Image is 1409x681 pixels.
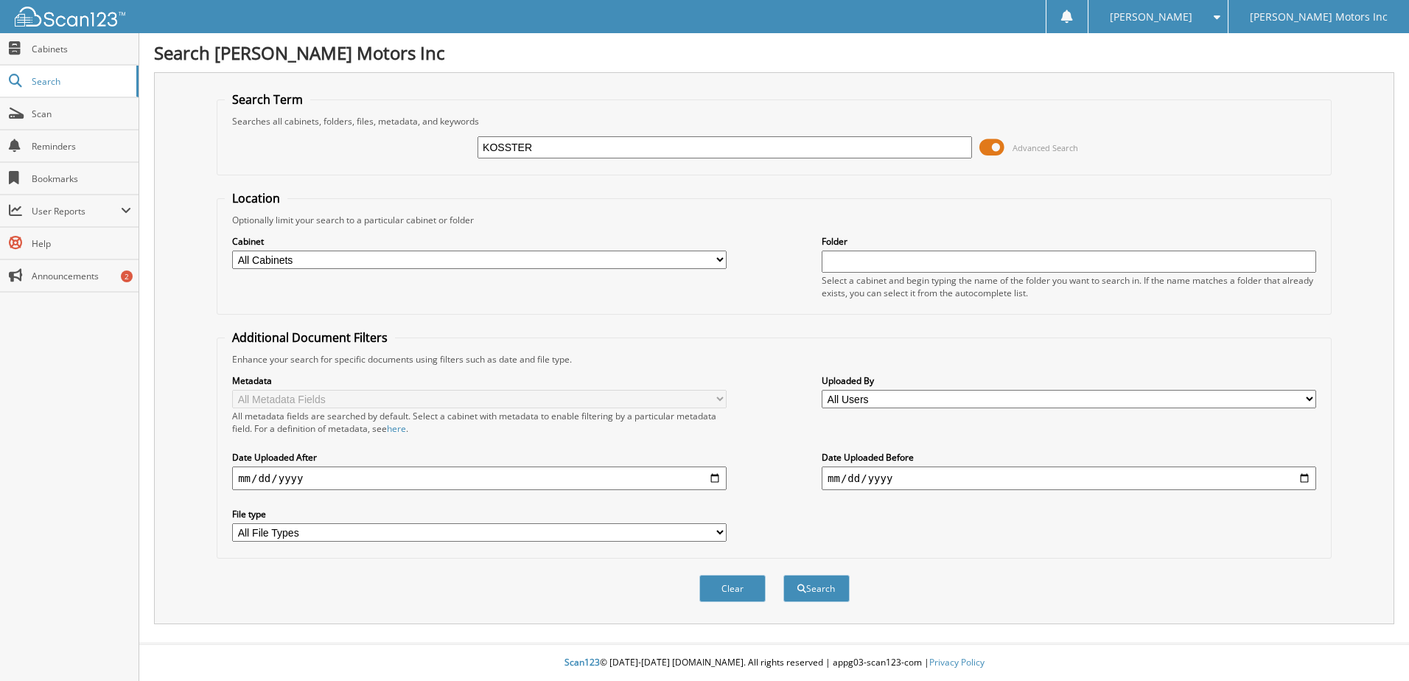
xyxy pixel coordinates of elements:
label: Date Uploaded Before [822,451,1316,464]
span: [PERSON_NAME] [1110,13,1192,21]
span: Reminders [32,140,131,153]
label: Folder [822,235,1316,248]
div: Select a cabinet and begin typing the name of the folder you want to search in. If the name match... [822,274,1316,299]
legend: Additional Document Filters [225,329,395,346]
input: start [232,467,727,490]
a: Privacy Policy [929,656,985,668]
span: Announcements [32,270,131,282]
label: Date Uploaded After [232,451,727,464]
label: File type [232,508,727,520]
div: 2 [121,270,133,282]
label: Cabinet [232,235,727,248]
span: Scan [32,108,131,120]
button: Clear [699,575,766,602]
span: Cabinets [32,43,131,55]
div: Optionally limit your search to a particular cabinet or folder [225,214,1324,226]
span: [PERSON_NAME] Motors Inc [1250,13,1388,21]
label: Uploaded By [822,374,1316,387]
span: Search [32,75,129,88]
label: Metadata [232,374,727,387]
div: Enhance your search for specific documents using filters such as date and file type. [225,353,1324,366]
legend: Search Term [225,91,310,108]
div: Searches all cabinets, folders, files, metadata, and keywords [225,115,1324,128]
span: Advanced Search [1013,142,1078,153]
a: here [387,422,406,435]
button: Search [783,575,850,602]
input: end [822,467,1316,490]
div: All metadata fields are searched by default. Select a cabinet with metadata to enable filtering b... [232,410,727,435]
legend: Location [225,190,287,206]
span: User Reports [32,205,121,217]
span: Scan123 [564,656,600,668]
h1: Search [PERSON_NAME] Motors Inc [154,41,1394,65]
span: Help [32,237,131,250]
div: © [DATE]-[DATE] [DOMAIN_NAME]. All rights reserved | appg03-scan123-com | [139,645,1409,681]
img: scan123-logo-white.svg [15,7,125,27]
span: Bookmarks [32,172,131,185]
